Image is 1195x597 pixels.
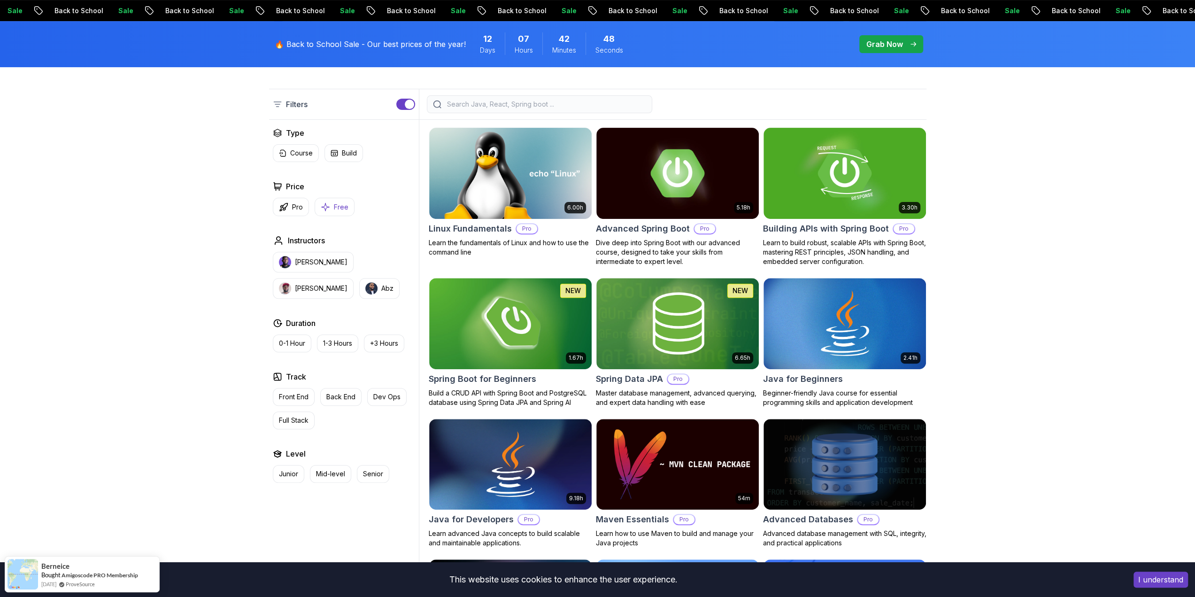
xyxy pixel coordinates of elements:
[603,32,615,46] span: 48 Seconds
[569,354,583,362] p: 1.67h
[596,222,690,235] h2: Advanced Spring Boot
[518,515,539,524] p: Pro
[429,513,514,526] h2: Java for Developers
[737,204,750,211] p: 5.18h
[1021,6,1085,16] p: Back to School
[903,354,917,362] p: 2.41h
[273,465,304,483] button: Junior
[324,144,363,162] button: Build
[763,419,926,510] img: Advanced Databases card
[694,224,715,233] p: Pro
[88,6,118,16] p: Sale
[286,127,304,139] h2: Type
[286,181,304,192] h2: Price
[559,32,570,46] span: 42 Minutes
[569,495,583,502] p: 9.18h
[445,100,646,109] input: Search Java, React, Spring boot ...
[310,465,351,483] button: Mid-level
[732,286,748,295] p: NEW
[429,238,592,257] p: Learn the fundamentals of Linux and how to use the command line
[286,99,308,110] p: Filters
[342,148,357,158] p: Build
[295,257,347,267] p: [PERSON_NAME]
[429,419,592,510] img: Java for Developers card
[596,388,759,407] p: Master database management, advanced querying, and expert data handling with ease
[689,6,753,16] p: Back to School
[323,339,352,348] p: 1-3 Hours
[894,224,914,233] p: Pro
[763,127,926,266] a: Building APIs with Spring Boot card3.30hBuilding APIs with Spring BootProLearn to build robust, s...
[273,278,354,299] button: instructor img[PERSON_NAME]
[515,46,533,55] span: Hours
[7,569,1119,590] div: This website uses cookies to enhance the user experience.
[279,469,298,479] p: Junior
[467,6,531,16] p: Back to School
[288,235,325,246] h2: Instructors
[1085,6,1115,16] p: Sale
[596,278,759,407] a: Spring Data JPA card6.65hNEWSpring Data JPAProMaster database management, advanced querying, and ...
[279,416,308,425] p: Full Stack
[334,202,348,212] p: Free
[517,224,537,233] p: Pro
[295,284,347,293] p: [PERSON_NAME]
[41,580,56,588] span: [DATE]
[1133,572,1188,588] button: Accept cookies
[429,278,592,407] a: Spring Boot for Beginners card1.67hNEWSpring Boot for BeginnersBuild a CRUD API with Spring Boot ...
[763,372,843,386] h2: Java for Beginners
[429,388,592,407] p: Build a CRUD API with Spring Boot and PostgreSQL database using Spring Data JPA and Spring AI
[596,238,759,266] p: Dive deep into Spring Boot with our advanced course, designed to take your skills from intermedia...
[596,513,669,526] h2: Maven Essentials
[910,6,974,16] p: Back to School
[596,128,759,219] img: Advanced Spring Boot card
[381,284,393,293] p: Abz
[753,6,783,16] p: Sale
[273,388,315,406] button: Front End
[273,144,319,162] button: Course
[273,334,311,352] button: 0-1 Hour
[866,39,903,50] p: Grab Now
[8,559,38,589] img: provesource social proof notification image
[309,6,339,16] p: Sale
[596,419,759,510] img: Maven Essentials card
[429,529,592,548] p: Learn advanced Java concepts to build scalable and maintainable applications.
[316,469,345,479] p: Mid-level
[429,127,592,257] a: Linux Fundamentals card6.00hLinux FundamentalsProLearn the fundamentals of Linux and how to use t...
[273,252,354,272] button: instructor img[PERSON_NAME]
[763,529,926,548] p: Advanced database management with SQL, integrity, and practical applications
[902,204,917,211] p: 3.30h
[596,419,759,548] a: Maven Essentials card54mMaven EssentialsProLearn how to use Maven to build and manage your Java p...
[858,515,879,524] p: Pro
[531,6,561,16] p: Sale
[763,278,926,407] a: Java for Beginners card2.41hJava for BeginnersBeginner-friendly Java course for essential program...
[429,278,592,369] img: Spring Boot for Beginners card
[480,46,495,55] span: Days
[596,278,759,369] img: Spring Data JPA card
[596,127,759,266] a: Advanced Spring Boot card5.18hAdvanced Spring BootProDive deep into Spring Boot with our advanced...
[286,371,306,382] h2: Track
[763,128,926,219] img: Building APIs with Spring Boot card
[642,6,672,16] p: Sale
[763,513,853,526] h2: Advanced Databases
[315,198,355,216] button: Free
[763,419,926,548] a: Advanced Databases cardAdvanced DatabasesProAdvanced database management with SQL, integrity, and...
[800,6,863,16] p: Back to School
[429,222,512,235] h2: Linux Fundamentals
[674,515,694,524] p: Pro
[429,419,592,548] a: Java for Developers card9.18hJava for DevelopersProLearn advanced Java concepts to build scalable...
[763,388,926,407] p: Beginner-friendly Java course for essential programming skills and application development
[275,39,466,50] p: 🔥 Back to School Sale - Our best prices of the year!
[763,238,926,266] p: Learn to build robust, scalable APIs with Spring Boot, mastering REST principles, JSON handling, ...
[365,282,378,295] img: instructor img
[363,469,383,479] p: Senior
[292,202,303,212] p: Pro
[279,339,305,348] p: 0-1 Hour
[565,286,581,295] p: NEW
[326,392,355,402] p: Back End
[273,411,315,429] button: Full Stack
[290,148,313,158] p: Course
[367,388,407,406] button: Dev Ops
[763,222,889,235] h2: Building APIs with Spring Boot
[273,198,309,216] button: Pro
[41,562,69,570] span: Berneice
[66,580,95,588] a: ProveSource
